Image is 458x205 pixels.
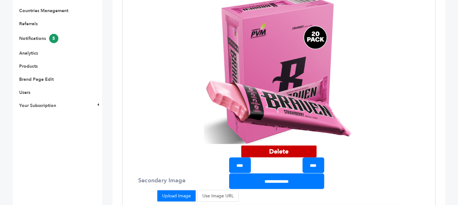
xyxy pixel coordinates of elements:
[19,63,38,69] a: Products
[19,35,58,42] a: Notifications5
[19,21,38,27] a: Referrals
[19,102,56,109] a: Your Subscription
[123,177,185,185] label: Secondary Image
[49,34,58,43] span: 5
[197,190,239,202] button: Use Image URL
[157,190,196,202] button: Upload Image
[19,76,54,82] a: Brand Page Edit
[19,89,30,95] a: Users
[19,50,38,56] a: Analytics
[241,146,316,157] button: Delete
[19,8,68,14] a: Countries Management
